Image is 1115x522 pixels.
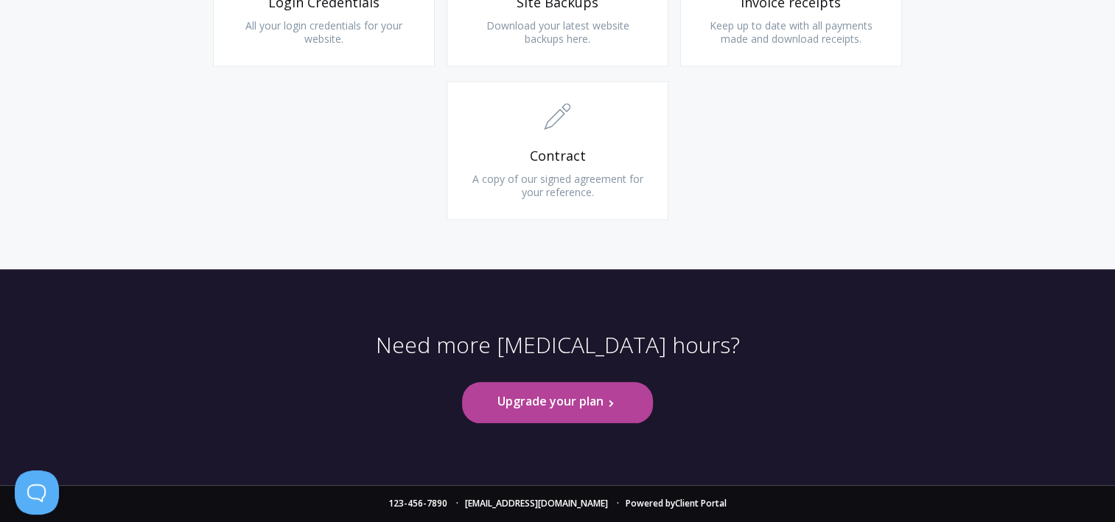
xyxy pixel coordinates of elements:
[472,172,643,199] span: A copy of our signed agreement for your reference.
[462,382,652,422] a: Upgrade your plan
[465,497,608,509] a: [EMAIL_ADDRESS][DOMAIN_NAME]
[675,497,727,509] a: Client Portal
[376,331,740,383] p: Need more [MEDICAL_DATA] hours?
[245,18,402,46] span: All your login credentials for your website.
[610,499,727,508] li: Powered by
[447,81,668,220] a: Contract A copy of our signed agreement for your reference.
[469,147,646,164] span: Contract
[486,18,629,46] span: Download your latest website backups here.
[710,18,873,46] span: Keep up to date with all payments made and download receipts.
[15,470,59,515] iframe: Toggle Customer Support
[388,497,447,509] a: 123-456-7890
